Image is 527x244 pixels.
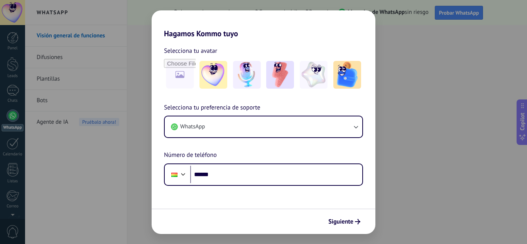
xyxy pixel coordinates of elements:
span: WhatsApp [180,123,205,131]
span: Selecciona tu preferencia de soporte [164,103,260,113]
img: -5.jpeg [333,61,361,89]
img: -4.jpeg [300,61,328,89]
button: WhatsApp [165,116,362,137]
span: Selecciona tu avatar [164,46,217,56]
img: -3.jpeg [266,61,294,89]
img: -2.jpeg [233,61,261,89]
button: Siguiente [325,215,364,228]
span: Número de teléfono [164,150,217,160]
h2: Hagamos Kommo tuyo [152,10,375,38]
div: Bolivia: + 591 [167,167,182,183]
img: -1.jpeg [199,61,227,89]
span: Siguiente [328,219,353,224]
